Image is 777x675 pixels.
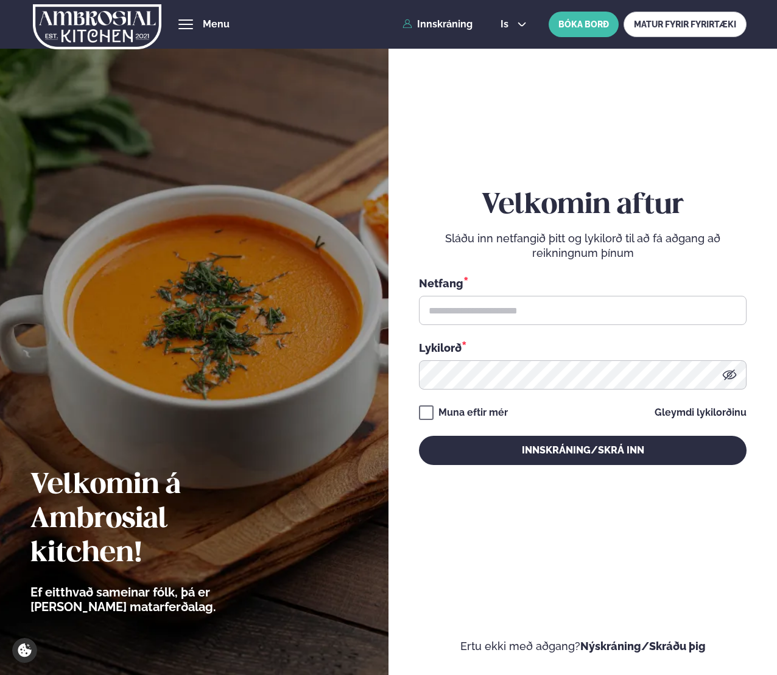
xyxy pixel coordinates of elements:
[403,19,473,30] a: Innskráning
[30,469,283,571] h2: Velkomin á Ambrosial kitchen!
[178,17,193,32] button: hamburger
[30,585,283,614] p: Ef eitthvað sameinar fólk, þá er [PERSON_NAME] matarferðalag.
[549,12,619,37] button: BÓKA BORÐ
[580,640,706,652] a: Nýskráning/Skráðu þig
[419,340,747,355] div: Lykilorð
[419,275,747,291] div: Netfang
[33,2,161,52] img: logo
[655,408,747,418] a: Gleymdi lykilorðinu
[12,638,37,663] a: Cookie settings
[491,19,536,29] button: is
[501,19,512,29] span: is
[419,231,747,261] p: Sláðu inn netfangið þitt og lykilorð til að fá aðgang að reikningnum þínum
[419,189,747,223] h2: Velkomin aftur
[624,12,747,37] a: MATUR FYRIR FYRIRTÆKI
[419,639,747,654] p: Ertu ekki með aðgang?
[419,436,747,465] button: Innskráning/Skrá inn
